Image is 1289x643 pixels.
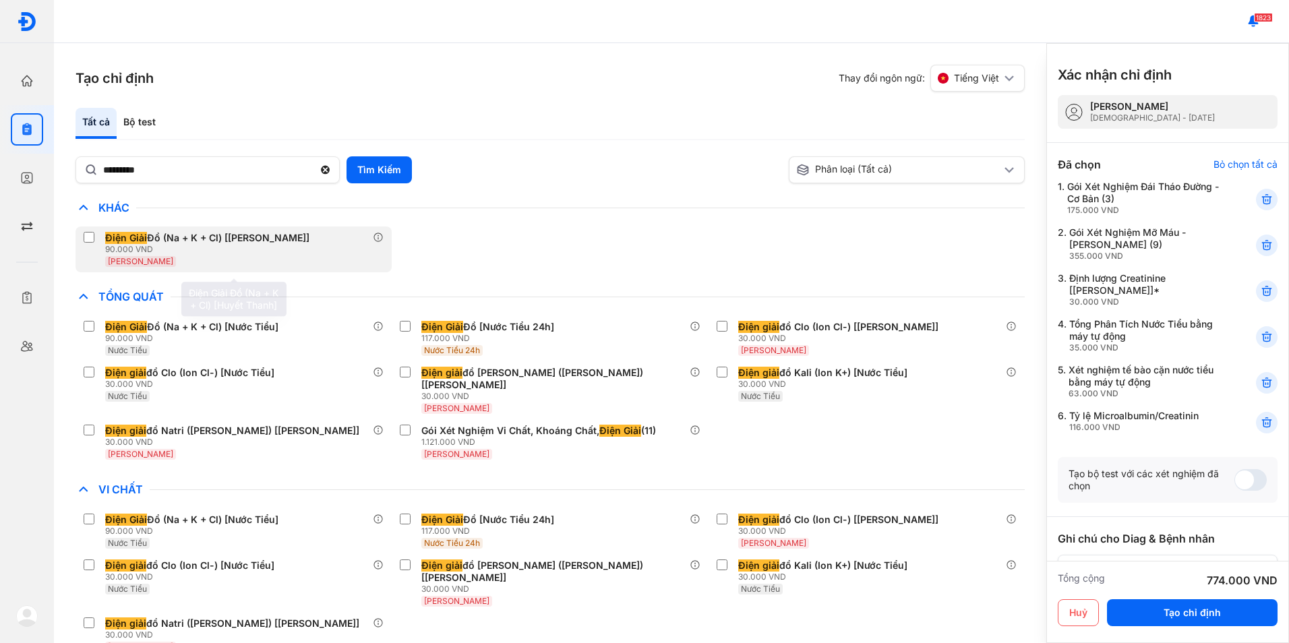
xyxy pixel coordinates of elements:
[105,425,359,437] div: đồ Natri ([PERSON_NAME]) [[PERSON_NAME]]
[421,559,684,584] div: đồ [PERSON_NAME] ([PERSON_NAME]) [[PERSON_NAME]]
[421,514,554,526] div: Đồ [Nước Tiểu 24h]
[105,630,365,640] div: 30.000 VND
[1090,113,1215,123] div: [DEMOGRAPHIC_DATA] - [DATE]
[105,514,278,526] div: Đồ (Na + K + Cl) [Nước Tiểu]
[421,437,661,448] div: 1.121.000 VND
[92,201,136,214] span: Khác
[1069,364,1223,399] div: Xét nghiệm tế bào cặn nước tiểu bằng máy tự động
[738,514,938,526] div: đồ Clo (Ion Cl-) [[PERSON_NAME]]
[738,321,779,333] span: Điện giải
[105,333,284,344] div: 90.000 VND
[421,559,462,572] span: Điện giải
[108,449,173,459] span: [PERSON_NAME]
[1069,388,1223,399] div: 63.000 VND
[1069,318,1223,353] div: Tổng Phân Tích Nước Tiểu bằng máy tự động
[1069,468,1234,492] div: Tạo bộ test với các xét nghiệm đã chọn
[105,617,146,630] span: Điện giải
[105,379,280,390] div: 30.000 VND
[117,108,162,139] div: Bộ test
[92,290,171,303] span: Tổng Quát
[421,321,554,333] div: Đồ [Nước Tiểu 24h]
[421,584,689,594] div: 30.000 VND
[92,483,150,496] span: Vi Chất
[105,437,365,448] div: 30.000 VND
[1058,572,1105,588] div: Tổng cộng
[1058,410,1223,433] div: 6.
[741,345,806,355] span: [PERSON_NAME]
[1067,205,1223,216] div: 175.000 VND
[424,403,489,413] span: [PERSON_NAME]
[421,321,463,333] span: Điện Giải
[738,526,944,537] div: 30.000 VND
[1058,65,1172,84] h3: Xác nhận chỉ định
[105,526,284,537] div: 90.000 VND
[1058,156,1101,173] div: Đã chọn
[108,391,147,401] span: Nước Tiểu
[1069,272,1223,307] div: Định lượng Creatinine [[PERSON_NAME]]*
[424,345,480,355] span: Nước Tiểu 24h
[1069,422,1199,433] div: 116.000 VND
[105,367,274,379] div: đồ Clo (Ion Cl-) [Nước Tiểu]
[738,514,779,526] span: Điện giải
[421,367,462,379] span: Điện giải
[17,11,37,32] img: logo
[1207,572,1278,588] div: 774.000 VND
[1058,599,1099,626] button: Huỷ
[105,367,146,379] span: Điện giải
[105,244,315,255] div: 90.000 VND
[1067,181,1223,216] div: Gói Xét Nghiệm Đái Tháo Đường - Cơ Bản (3)
[738,572,913,582] div: 30.000 VND
[347,156,412,183] button: Tìm Kiếm
[738,367,907,379] div: đồ Kali (Ion K+) [Nước Tiểu]
[108,584,147,594] span: Nước Tiểu
[421,514,463,526] span: Điện Giải
[424,596,489,606] span: [PERSON_NAME]
[105,232,147,244] span: Điện Giải
[741,391,780,401] span: Nước Tiểu
[738,321,938,333] div: đồ Clo (Ion Cl-) [[PERSON_NAME]]
[424,538,480,548] span: Nước Tiểu 24h
[105,617,359,630] div: đồ Natri ([PERSON_NAME]) [[PERSON_NAME]]
[1213,158,1278,171] div: Bỏ chọn tất cả
[1069,410,1199,433] div: Tỷ lệ Microalbumin/Creatinin
[16,605,38,627] img: logo
[105,559,274,572] div: đồ Clo (Ion Cl-) [Nước Tiểu]
[1069,226,1223,262] div: Gói Xét Nghiệm Mỡ Máu - [PERSON_NAME] (9)
[738,379,913,390] div: 30.000 VND
[741,538,806,548] span: [PERSON_NAME]
[1107,599,1278,626] button: Tạo chỉ định
[108,538,147,548] span: Nước Tiểu
[954,72,999,84] span: Tiếng Việt
[105,572,280,582] div: 30.000 VND
[1254,13,1273,22] span: 1823
[738,559,779,572] span: Điện giải
[1058,530,1278,547] div: Ghi chú cho Diag & Bệnh nhân
[108,256,173,266] span: [PERSON_NAME]
[738,559,907,572] div: đồ Kali (Ion K+) [Nước Tiểu]
[1058,226,1223,262] div: 2.
[1058,364,1223,399] div: 5.
[1058,181,1223,216] div: 1.
[1069,342,1223,353] div: 35.000 VND
[105,321,147,333] span: Điện Giải
[421,391,689,402] div: 30.000 VND
[105,232,309,244] div: Đồ (Na + K + Cl) [[PERSON_NAME]]
[1090,100,1215,113] div: [PERSON_NAME]
[105,321,278,333] div: Đồ (Na + K + Cl) [Nước Tiểu]
[421,526,560,537] div: 117.000 VND
[1058,272,1223,307] div: 3.
[1069,251,1223,262] div: 355.000 VND
[599,425,641,437] span: Điện Giải
[108,345,147,355] span: Nước Tiểu
[105,559,146,572] span: Điện giải
[105,425,146,437] span: Điện giải
[738,333,944,344] div: 30.000 VND
[424,449,489,459] span: [PERSON_NAME]
[1058,318,1223,353] div: 4.
[76,108,117,139] div: Tất cả
[1069,297,1223,307] div: 30.000 VND
[421,367,684,391] div: đồ [PERSON_NAME] ([PERSON_NAME]) [[PERSON_NAME]]
[741,584,780,594] span: Nước Tiểu
[796,163,1001,177] div: Phân loại (Tất cả)
[738,367,779,379] span: Điện giải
